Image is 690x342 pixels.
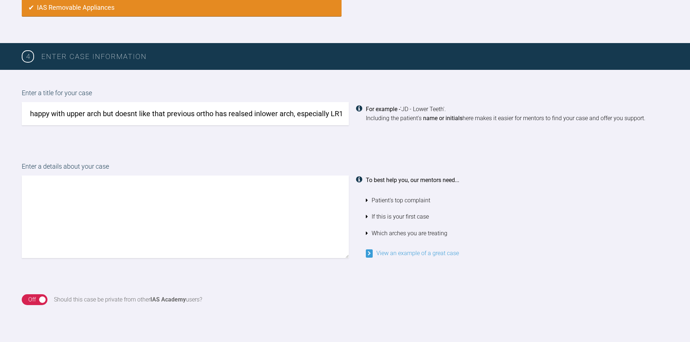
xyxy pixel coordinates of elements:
a: View an example of a great case [366,250,459,257]
div: 'JD - Lower Teeth'. Including the patient's here makes it easier for mentors to find your case an... [366,105,669,123]
label: Enter a details about your case [22,161,668,176]
strong: To best help you, our mentors need... [366,177,459,183]
input: JD - Lower Teeth [22,102,349,125]
li: Which arches you are treating [366,225,669,242]
li: Patient's top complaint [366,192,669,209]
strong: IAS Academy [150,296,186,303]
strong: For example - [366,106,400,113]
div: Should this case be private from other users? [54,295,202,304]
span: 4 [22,50,34,63]
label: Enter a title for your case [22,88,668,102]
li: If this is your first case [366,208,669,225]
strong: name or initials [423,115,463,122]
h3: Enter case information [41,51,668,62]
div: Off [28,295,36,304]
